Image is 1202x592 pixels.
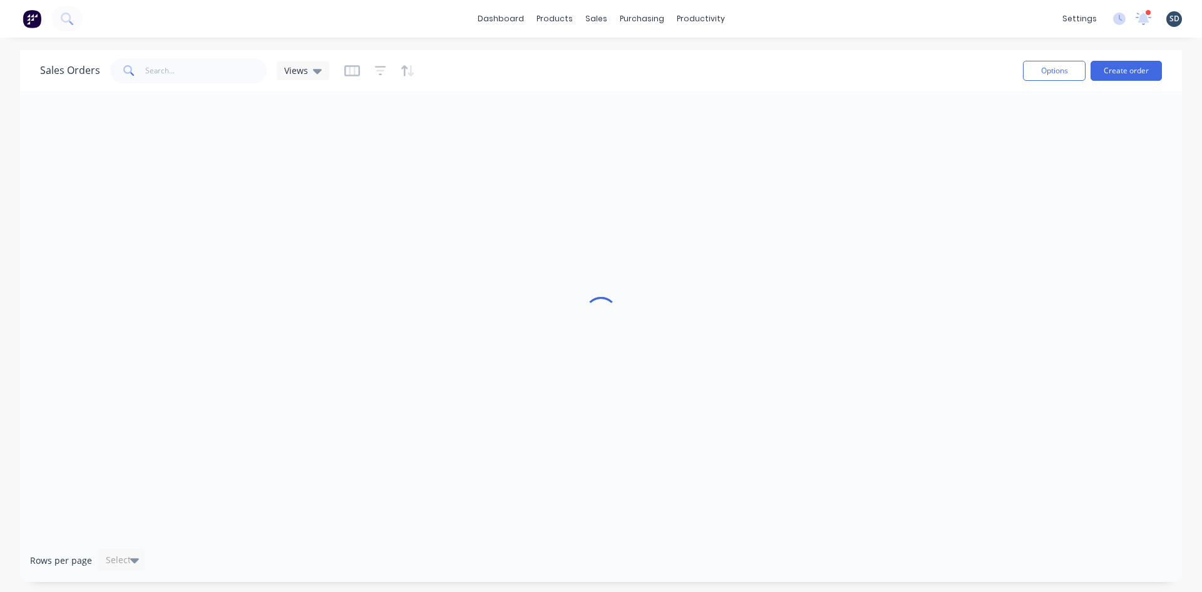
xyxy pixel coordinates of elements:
div: Select... [106,554,138,566]
img: Factory [23,9,41,28]
div: products [530,9,579,28]
button: Create order [1091,61,1162,81]
input: Search... [145,58,267,83]
a: dashboard [471,9,530,28]
div: purchasing [614,9,670,28]
button: Options [1023,61,1086,81]
span: Rows per page [30,554,92,567]
span: Views [284,64,308,77]
span: SD [1169,13,1179,24]
div: productivity [670,9,731,28]
h1: Sales Orders [40,65,100,76]
div: settings [1056,9,1103,28]
div: sales [579,9,614,28]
